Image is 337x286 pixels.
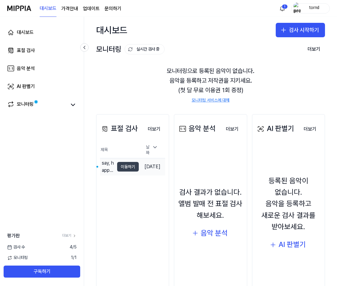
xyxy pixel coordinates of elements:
[256,175,321,233] div: 등록된 음악이 없습니다. 음악을 등록하고 새로운 검사 결과를 받아보세요.
[276,23,325,37] button: 검사 시작하기
[299,123,321,135] button: 더보기
[302,5,326,11] div: tornd
[279,5,286,12] img: 알림
[71,255,77,261] span: 1 / 1
[100,142,139,158] th: 제목
[96,59,325,111] div: 모니터링으로 등록된 음악이 없습니다. 음악을 등록하고 저작권을 지키세요. (첫 달 무료 이용권 1회 증정)
[303,43,325,55] button: 더보기
[4,61,80,76] a: 음악 분석
[17,101,34,109] div: 모니터링
[40,0,56,17] a: 대시보드
[7,232,20,239] span: 평가판
[221,123,243,135] button: 더보기
[278,239,306,250] div: AI 판별기
[4,79,80,94] a: AI 판별기
[4,266,80,278] button: 구독하기
[201,227,228,239] div: 음악 분석
[291,3,330,14] button: profiletornd
[7,101,67,109] a: 모니터링
[62,233,77,238] a: 더보기
[265,238,312,252] button: AI 판별기
[187,226,234,240] button: 음악 분석
[83,5,100,12] a: 업데이트
[4,25,80,40] a: 대시보드
[70,244,77,250] span: 4 / 5
[102,160,114,174] div: say, happy (1)
[139,158,165,175] td: [DATE]
[178,187,243,221] div: 검사 결과가 없습니다. 앨범 발매 전 표절 검사 해보세요.
[17,65,35,72] div: 음악 분석
[278,4,287,13] button: 알림1
[17,83,35,90] div: AI 판별기
[192,97,229,103] a: 모니터링 서비스에 대해
[282,4,288,9] div: 1
[17,29,34,36] div: 대시보드
[144,142,160,158] div: 날짜
[96,44,165,55] div: 모니터링
[7,255,28,261] span: 모니터링
[105,5,121,12] a: 문의하기
[17,47,35,54] div: 표절 검사
[293,2,301,14] img: profile
[100,123,138,134] div: 표절 검사
[143,123,165,135] button: 더보기
[178,123,216,134] div: 음악 분석
[4,43,80,58] a: 표절 검사
[7,244,25,250] span: 검사 수
[96,23,127,37] div: 대시보드
[256,123,294,134] div: AI 판별기
[125,44,165,54] button: 실시간 검사 중
[61,5,78,12] a: 가격안내
[117,162,139,172] button: 이동하기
